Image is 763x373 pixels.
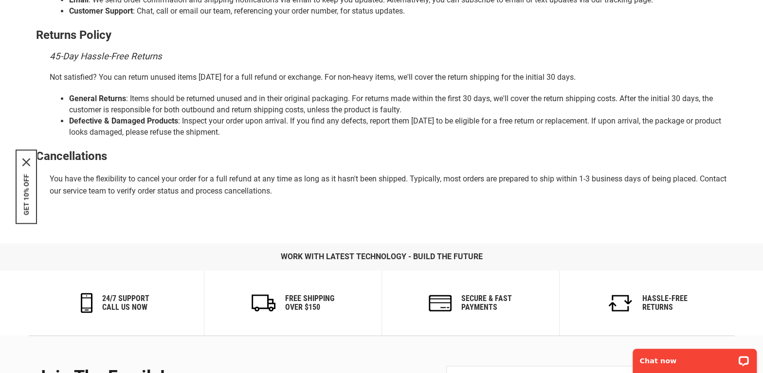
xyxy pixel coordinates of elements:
iframe: LiveChat chat widget [626,342,763,373]
h2: Cancellations [36,150,727,162]
button: Close [22,158,30,166]
h6: secure & fast payments [461,294,512,311]
svg: close icon [22,158,30,166]
p: You have the flexibility to cancel your order for a full refund at any time as long as it hasn't ... [50,173,727,197]
li: : Items should be returned unused and in their original packaging. For returns made within the fi... [69,93,727,116]
h6: Hassle-Free Returns [642,294,688,311]
h3: 45-Day Hassle-Free Returns [50,52,727,62]
li: : Inspect your order upon arrival. If you find any defects, report them [DATE] to be eligible for... [69,116,727,138]
h6: 24/7 support call us now [102,294,149,311]
h6: Free Shipping Over $150 [285,294,334,311]
p: Not satisfied? You can return unused items [DATE] for a full refund or exchange. For non-heavy it... [50,71,727,84]
b: Defective & Damaged Products [69,116,178,125]
h2: Returns Policy [36,29,727,41]
li: : Chat, call or email our team, referencing your order number, for status updates. [69,6,727,17]
button: GET 10% OFF [22,174,30,215]
b: Customer Support [69,6,133,16]
b: General Returns [69,94,126,103]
